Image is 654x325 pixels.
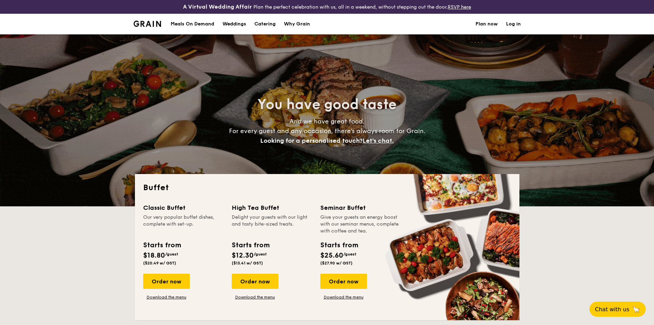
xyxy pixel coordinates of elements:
[595,306,629,313] span: Chat with us
[320,214,401,235] div: Give your guests an energy boost with our seminar menus, complete with coffee and tea.
[506,14,521,34] a: Log in
[134,21,161,27] img: Grain
[165,252,178,257] span: /guest
[257,96,397,113] span: You have good taste
[167,14,218,34] a: Meals On Demand
[254,252,267,257] span: /guest
[632,305,640,313] span: 🦙
[320,203,401,213] div: Seminar Buffet
[589,302,646,317] button: Chat with us🦙
[232,240,269,250] div: Starts from
[229,118,425,144] span: And we have great food. For every guest and any occasion, there’s always room for Grain.
[143,214,223,235] div: Our very popular buffet dishes, complete with set-up.
[134,21,161,27] a: Logotype
[143,182,511,193] h2: Buffet
[320,240,358,250] div: Starts from
[218,14,250,34] a: Weddings
[129,3,525,11] div: Plan the perfect celebration with us, all in a weekend, without stepping out the door.
[254,14,276,34] h1: Catering
[183,3,252,11] h4: A Virtual Wedding Affair
[250,14,280,34] a: Catering
[284,14,310,34] div: Why Grain
[363,137,394,144] span: Let's chat.
[171,14,214,34] div: Meals On Demand
[320,251,343,260] span: $25.60
[232,261,263,266] span: ($13.41 w/ GST)
[232,294,278,300] a: Download the menu
[320,261,353,266] span: ($27.90 w/ GST)
[143,251,165,260] span: $18.80
[143,274,190,289] div: Order now
[320,274,367,289] div: Order now
[232,251,254,260] span: $12.30
[143,294,190,300] a: Download the menu
[232,203,312,213] div: High Tea Buffet
[143,240,181,250] div: Starts from
[343,252,356,257] span: /guest
[320,294,367,300] a: Download the menu
[475,14,498,34] a: Plan now
[448,4,471,10] a: RSVP here
[222,14,246,34] div: Weddings
[232,214,312,235] div: Delight your guests with our light and tasty bite-sized treats.
[260,137,363,144] span: Looking for a personalised touch?
[232,274,278,289] div: Order now
[280,14,314,34] a: Why Grain
[143,261,176,266] span: ($20.49 w/ GST)
[143,203,223,213] div: Classic Buffet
